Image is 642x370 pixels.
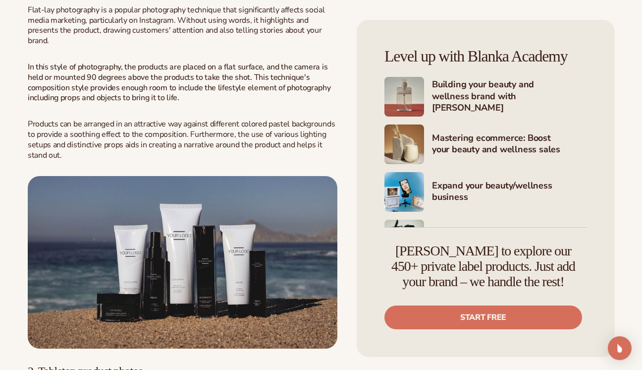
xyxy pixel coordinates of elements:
a: Shopify Image 7 Expand your beauty/wellness business [384,172,587,212]
a: Shopify Image 6 Mastering ecommerce: Boost your beauty and wellness sales [384,124,587,164]
div: Open Intercom Messenger [608,336,632,360]
img: Cosmetic-Skincare-Product-photo-Table-top-setup [28,176,337,348]
h4: Building your beauty and wellness brand with [PERSON_NAME] [432,79,587,115]
a: Shopify Image 5 Building your beauty and wellness brand with [PERSON_NAME] [384,77,587,117]
span: Flat-lay photography is a popular photography technique that significantly affects social media m... [28,4,325,46]
h4: Expand your beauty/wellness business [432,180,587,204]
img: Shopify Image 6 [384,124,424,164]
span: Products can be arranged in an attractive way against different colored pastel backgrounds to pro... [28,119,335,160]
img: Shopify Image 7 [384,172,424,212]
h4: [PERSON_NAME] to explore our 450+ private label products. Just add your brand – we handle the rest! [384,244,582,289]
a: Shopify Image 8 Marketing your beauty and wellness brand 101 [384,220,587,259]
p: In this style of photography, the products are placed on a flat surface, and the camera is held o... [28,62,337,103]
h4: Mastering ecommerce: Boost your beauty and wellness sales [432,132,587,157]
h4: Level up with Blanka Academy [384,48,587,65]
a: Start free [384,306,582,329]
img: Shopify Image 8 [384,220,424,259]
img: Shopify Image 5 [384,77,424,117]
